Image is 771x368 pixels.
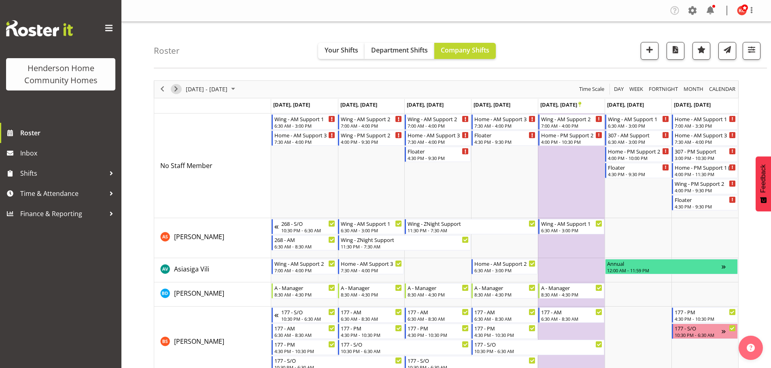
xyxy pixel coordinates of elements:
[338,130,404,146] div: No Staff Member"s event - Wing - PM Support 2 Begin From Tuesday, October 21, 2025 at 4:00:00 PM ...
[338,219,404,234] div: Arshdeep Singh"s event - Wing - AM Support 1 Begin From Tuesday, October 21, 2025 at 6:30:00 AM G...
[408,284,469,292] div: A - Manager
[281,227,336,233] div: 10:30 PM - 6:30 AM
[20,167,105,179] span: Shifts
[672,195,738,210] div: No Staff Member"s event - Floater Begin From Sunday, October 26, 2025 at 4:30:00 PM GMT+13:00 End...
[341,291,402,298] div: 8:30 AM - 4:30 PM
[472,307,537,323] div: Billie Sothern"s event - 177 - AM Begin From Thursday, October 23, 2025 at 6:30:00 AM GMT+13:00 E...
[272,235,338,250] div: Arshdeep Singh"s event - 268 - AM Begin From Monday, October 20, 2025 at 6:30:00 AM GMT+13:00 End...
[538,219,604,234] div: Arshdeep Singh"s event - Wing - AM Support 1 Begin From Friday, October 24, 2025 at 6:30:00 AM GM...
[341,236,469,244] div: Wing - ZNight Support
[474,284,535,292] div: A - Manager
[474,259,535,267] div: Home - AM Support 2
[648,84,679,94] span: Fortnight
[408,155,469,161] div: 4:30 PM - 9:30 PM
[747,344,755,352] img: help-xxl-2.png
[675,179,736,187] div: Wing - PM Support 2
[338,324,404,339] div: Billie Sothern"s event - 177 - PM Begin From Tuesday, October 21, 2025 at 4:30:00 PM GMT+13:00 En...
[340,101,377,108] span: [DATE], [DATE]
[174,337,224,346] span: [PERSON_NAME]
[274,332,336,338] div: 6:30 AM - 8:30 AM
[605,259,738,274] div: Asiasiga Vili"s event - Annual Begin From Saturday, October 25, 2025 at 12:00:00 AM GMT+13:00 End...
[675,332,722,338] div: 10:30 PM - 6:30 AM
[675,139,736,145] div: 7:30 AM - 4:00 PM
[274,139,336,145] div: 7:30 AM - 4:00 PM
[338,283,404,299] div: Barbara Dunlop"s event - A - Manager Begin From Tuesday, October 21, 2025 at 8:30:00 AM GMT+13:00...
[185,84,228,94] span: [DATE] - [DATE]
[648,84,680,94] button: Fortnight
[341,340,469,348] div: 177 - S/O
[474,340,602,348] div: 177 - S/O
[341,348,469,354] div: 10:30 PM - 6:30 AM
[341,122,402,129] div: 7:00 AM - 4:00 PM
[675,203,736,210] div: 4:30 PM - 9:30 PM
[538,283,604,299] div: Barbara Dunlop"s event - A - Manager Begin From Friday, October 24, 2025 at 8:30:00 AM GMT+13:00 ...
[578,84,605,94] span: Time Scale
[274,259,336,267] div: Wing - AM Support 2
[405,219,537,234] div: Arshdeep Singh"s event - Wing - ZNight Support Begin From Wednesday, October 22, 2025 at 11:30:00...
[608,131,669,139] div: 307 - AM Support
[174,288,224,298] a: [PERSON_NAME]
[605,114,671,130] div: No Staff Member"s event - Wing - AM Support 1 Begin From Saturday, October 25, 2025 at 6:30:00 AM...
[154,258,271,282] td: Asiasiga Vili resource
[20,208,105,220] span: Finance & Reporting
[474,308,535,316] div: 177 - AM
[154,46,180,55] h4: Roster
[683,84,704,94] span: Month
[274,236,336,244] div: 268 - AM
[274,243,336,250] div: 6:30 AM - 8:30 AM
[675,196,736,204] div: Floater
[682,84,705,94] button: Timeline Month
[20,127,117,139] span: Roster
[341,315,402,322] div: 6:30 AM - 8:30 AM
[408,356,535,364] div: 177 - S/O
[675,131,736,139] div: Home - AM Support 3
[160,161,212,170] span: No Staff Member
[408,227,535,233] div: 11:30 PM - 7:30 AM
[540,101,581,108] span: [DATE], [DATE]
[281,315,336,322] div: 10:30 PM - 6:30 AM
[174,265,209,273] span: Asiasiga Vili
[341,115,402,123] div: Wing - AM Support 2
[541,131,602,139] div: Home - PM Support 2
[174,232,224,241] span: [PERSON_NAME]
[472,324,537,339] div: Billie Sothern"s event - 177 - PM Begin From Thursday, October 23, 2025 at 4:30:00 PM GMT+13:00 E...
[169,81,183,98] div: next period
[341,219,402,227] div: Wing - AM Support 1
[341,284,402,292] div: A - Manager
[675,187,736,193] div: 4:00 PM - 9:30 PM
[675,115,736,123] div: Home - AM Support 1
[20,147,117,159] span: Inbox
[474,139,535,145] div: 4:30 PM - 9:30 PM
[274,340,336,348] div: 177 - PM
[672,163,738,178] div: No Staff Member"s event - Home - PM Support 1 (Sat/Sun) Begin From Sunday, October 26, 2025 at 4:...
[405,114,471,130] div: No Staff Member"s event - Wing - AM Support 2 Begin From Wednesday, October 22, 2025 at 7:00:00 A...
[541,139,602,145] div: 4:00 PM - 10:30 PM
[675,171,736,177] div: 4:00 PM - 11:30 PM
[338,235,471,250] div: Arshdeep Singh"s event - Wing - ZNight Support Begin From Tuesday, October 21, 2025 at 11:30:00 P...
[183,81,240,98] div: October 20 - 26, 2025
[341,131,402,139] div: Wing - PM Support 2
[472,283,537,299] div: Barbara Dunlop"s event - A - Manager Begin From Thursday, October 23, 2025 at 8:30:00 AM GMT+13:0...
[605,163,671,178] div: No Staff Member"s event - Floater Begin From Saturday, October 25, 2025 at 4:30:00 PM GMT+13:00 E...
[341,267,402,273] div: 7:30 AM - 4:00 PM
[672,324,738,339] div: Billie Sothern"s event - 177 - S/O Begin From Sunday, October 26, 2025 at 10:30:00 PM GMT+13:00 E...
[675,147,736,155] div: 307 - PM Support
[272,259,338,274] div: Asiasiga Vili"s event - Wing - AM Support 2 Begin From Monday, October 20, 2025 at 7:00:00 AM GMT...
[608,155,669,161] div: 4:00 PM - 10:00 PM
[272,307,338,323] div: Billie Sothern"s event - 177 - S/O Begin From Sunday, October 19, 2025 at 10:30:00 PM GMT+13:00 E...
[608,122,669,129] div: 6:30 AM - 3:00 PM
[174,289,224,298] span: [PERSON_NAME]
[718,42,736,60] button: Send a list of all shifts for the selected filtered period to all rostered employees.
[541,122,602,129] div: 7:00 AM - 4:00 PM
[607,259,722,267] div: Annual
[474,315,535,322] div: 6:30 AM - 8:30 AM
[407,101,444,108] span: [DATE], [DATE]
[675,324,722,332] div: 177 - S/O
[408,308,469,316] div: 177 - AM
[274,122,336,129] div: 6:30 AM - 3:00 PM
[629,84,644,94] span: Week
[675,315,736,322] div: 4:30 PM - 10:30 PM
[675,155,736,161] div: 3:00 PM - 10:30 PM
[760,164,767,193] span: Feedback
[405,283,471,299] div: Barbara Dunlop"s event - A - Manager Begin From Wednesday, October 22, 2025 at 8:30:00 AM GMT+13:...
